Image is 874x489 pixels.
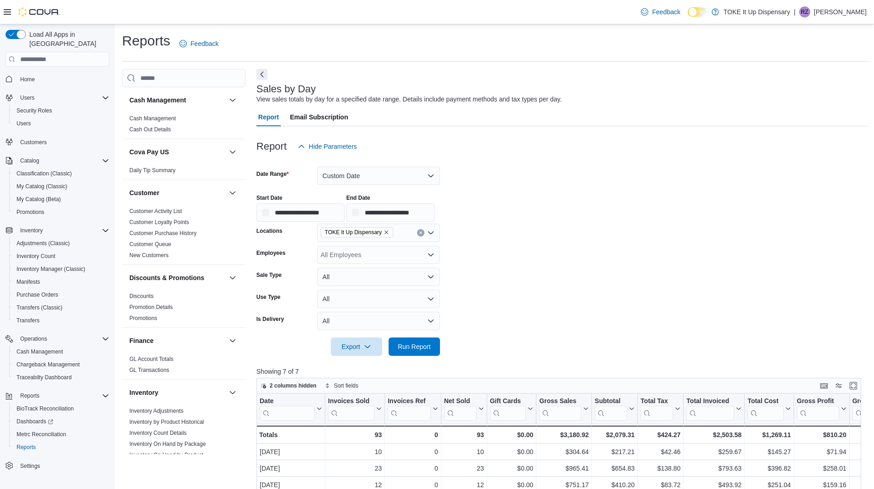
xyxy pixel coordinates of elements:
[129,147,169,157] h3: Cova Pay US
[747,397,790,421] button: Total Cost
[129,273,225,282] button: Discounts & Promotions
[129,315,157,322] span: Promotions
[686,397,734,421] div: Total Invoiced
[637,3,684,21] a: Feedback
[129,419,204,425] a: Inventory by Product Historical
[13,429,109,440] span: Metrc Reconciliation
[317,167,440,185] button: Custom Date
[328,446,382,457] div: 10
[17,196,61,203] span: My Catalog (Beta)
[13,416,57,427] a: Dashboards
[129,252,168,259] span: New Customers
[20,335,47,343] span: Operations
[20,139,47,146] span: Customers
[417,229,424,236] button: Clear input
[388,463,438,474] div: 0
[539,397,581,421] div: Gross Sales
[17,155,43,166] button: Catalog
[129,252,168,259] a: New Customers
[13,238,109,249] span: Adjustments (Classic)
[129,452,203,458] a: Inventory On Hand by Product
[539,397,589,421] button: Gross Sales
[20,462,40,470] span: Settings
[13,429,70,440] a: Metrc Reconciliation
[747,397,783,421] div: Total Cost
[328,397,382,421] button: Invoices Sold
[797,463,846,474] div: $258.01
[9,237,113,250] button: Adjustments (Classic)
[176,34,222,53] a: Feedback
[384,230,389,235] button: Remove TOKE It Up Dispensary from selection in this group
[640,463,680,474] div: $138.80
[17,74,39,85] a: Home
[9,117,113,130] button: Users
[2,224,113,237] button: Inventory
[129,241,171,248] span: Customer Queue
[595,397,627,406] div: Subtotal
[321,227,393,237] span: TOKE It Up Dispensary
[444,446,484,457] div: 10
[388,397,438,421] button: Invoices Ref
[334,382,358,389] span: Sort fields
[9,288,113,301] button: Purchase Orders
[256,367,868,376] p: Showing 7 of 7
[794,6,796,17] p: |
[686,463,741,474] div: $793.63
[9,275,113,288] button: Manifests
[122,165,245,180] div: Cova Pay US
[13,251,59,262] a: Inventory Count
[801,6,808,17] span: RZ
[9,428,113,441] button: Metrc Reconciliation
[13,346,109,357] span: Cash Management
[129,418,204,426] span: Inventory by Product Historical
[490,397,526,406] div: Gift Cards
[122,354,245,379] div: Finance
[17,431,66,438] span: Metrc Reconciliation
[129,388,158,397] h3: Inventory
[9,371,113,384] button: Traceabilty Dashboard
[129,367,169,373] a: GL Transactions
[256,315,284,323] label: Is Delivery
[20,227,43,234] span: Inventory
[797,397,846,421] button: Gross Profit
[129,304,173,311] span: Promotion Details
[129,315,157,321] a: Promotions
[427,229,434,236] button: Open list of options
[129,126,171,133] a: Cash Out Details
[640,397,680,421] button: Total Tax
[256,141,287,152] h3: Report
[490,397,526,421] div: Gift Card Sales
[129,219,189,225] a: Customer Loyalty Points
[129,230,197,237] span: Customer Purchase History
[129,167,176,174] span: Daily Tip Summary
[20,76,35,83] span: Home
[129,292,154,300] span: Discounts
[13,372,75,383] a: Traceabilty Dashboard
[799,6,810,17] div: Ric Zimmerman
[129,408,184,414] a: Inventory Adjustments
[490,397,533,421] button: Gift Cards
[13,194,109,205] span: My Catalog (Beta)
[129,147,225,157] button: Cova Pay US
[129,429,187,437] span: Inventory Count Details
[129,407,184,415] span: Inventory Adjustments
[797,397,839,406] div: Gross Profit
[17,136,109,148] span: Customers
[256,95,562,104] div: View sales totals by day for a specified date range. Details include payment methods and tax type...
[686,397,741,421] button: Total Invoiced
[686,397,734,406] div: Total Invoiced
[17,348,63,355] span: Cash Management
[129,293,154,299] a: Discounts
[256,293,280,301] label: Use Type
[122,291,245,327] div: Discounts & Promotions
[747,397,783,406] div: Total Cost
[539,446,589,457] div: $304.64
[818,380,829,391] button: Keyboard shortcuts
[2,91,113,104] button: Users
[9,358,113,371] button: Chargeback Management
[444,397,484,421] button: Net Sold
[317,312,440,330] button: All
[256,203,345,222] input: Press the down key to open a popover containing a calendar.
[270,382,317,389] span: 2 columns hidden
[724,6,790,17] p: TOKE It Up Dispensary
